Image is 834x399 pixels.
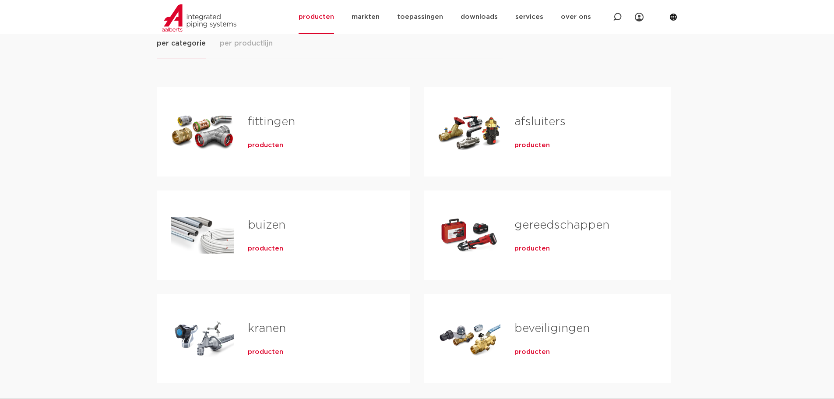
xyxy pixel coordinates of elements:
span: per productlijn [220,38,273,49]
a: producten [514,348,550,357]
a: producten [514,244,550,253]
a: afsluiters [514,116,566,127]
a: producten [248,348,283,357]
a: producten [248,141,283,150]
a: kranen [248,323,286,334]
a: buizen [248,219,285,231]
a: gereedschappen [514,219,609,231]
a: fittingen [248,116,295,127]
div: Tabs. Open items met enter of spatie, sluit af met escape en navigeer met de pijltoetsen. [157,38,678,397]
a: producten [514,141,550,150]
span: per categorie [157,38,206,49]
a: beveiligingen [514,323,590,334]
a: producten [248,244,283,253]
